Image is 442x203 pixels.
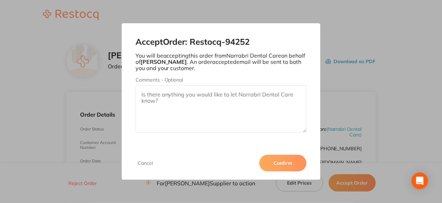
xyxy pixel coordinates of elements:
b: [PERSON_NAME] [140,58,187,65]
button: Confirm [259,155,306,171]
label: Comments - Optional [136,77,307,83]
p: You will be accepting this order from Narrabri Dental Care on behalf of . An order accepted email... [136,52,307,71]
div: Open Intercom Messenger [411,172,428,189]
h2: Accept Order: Restocq- 94252 [136,37,307,47]
button: Cancel [136,160,155,166]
